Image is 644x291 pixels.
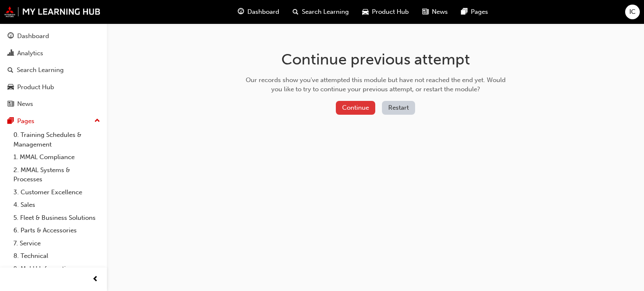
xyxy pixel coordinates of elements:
[8,100,14,108] span: news-icon
[17,31,49,41] div: Dashboard
[10,129,104,151] a: 0. Training Schedules & Management
[382,101,415,115] button: Restart
[362,7,369,17] span: car-icon
[3,46,104,61] a: Analytics
[8,33,14,40] span: guage-icon
[243,50,509,69] h1: Continue previous attempt
[3,28,104,44] a: Dashboard
[10,186,104,199] a: 3. Customer Excellence
[8,84,14,91] span: car-icon
[471,7,488,17] span: Pages
[3,113,104,129] button: Pages
[629,7,636,17] span: IC
[461,7,467,17] span: pages-icon
[10,250,104,263] a: 8. Technical
[454,3,495,21] a: pages-iconPages
[432,7,448,17] span: News
[10,263,104,276] a: 9. MyLH Information
[625,5,640,19] button: IC
[3,80,104,95] a: Product Hub
[247,7,279,17] span: Dashboard
[231,3,286,21] a: guage-iconDashboard
[17,99,33,109] div: News
[10,237,104,250] a: 7. Service
[356,3,415,21] a: car-iconProduct Hub
[17,82,54,92] div: Product Hub
[10,211,104,224] a: 5. Fleet & Business Solutions
[302,7,349,17] span: Search Learning
[10,198,104,211] a: 4. Sales
[3,62,104,78] a: Search Learning
[336,101,375,115] button: Continue
[17,116,34,126] div: Pages
[243,75,509,94] div: Our records show you've attempted this module but have not reached the end yet. Would you like to...
[8,118,14,125] span: pages-icon
[10,224,104,237] a: 6. Parts & Accessories
[238,7,244,17] span: guage-icon
[10,151,104,164] a: 1. MMAL Compliance
[8,50,14,57] span: chart-icon
[286,3,356,21] a: search-iconSearch Learning
[3,27,104,113] button: DashboardAnalyticsSearch LearningProduct HubNews
[293,7,299,17] span: search-icon
[415,3,454,21] a: news-iconNews
[422,7,428,17] span: news-icon
[17,49,43,58] div: Analytics
[3,96,104,112] a: News
[94,116,100,126] span: up-icon
[4,6,101,17] img: mmal
[92,274,99,285] span: prev-icon
[8,67,13,74] span: search-icon
[17,65,64,75] div: Search Learning
[10,164,104,186] a: 2. MMAL Systems & Processes
[372,7,409,17] span: Product Hub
